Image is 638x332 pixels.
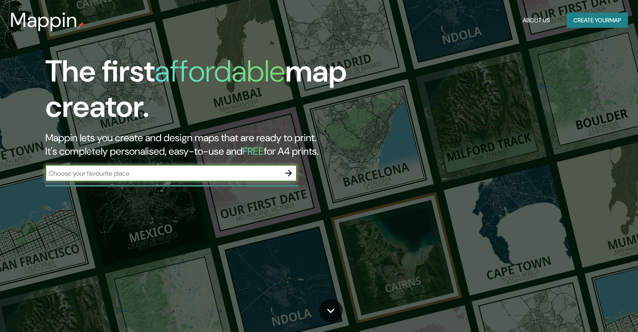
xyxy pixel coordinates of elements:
h1: affordable [155,52,285,91]
h3: Mappin [10,8,78,32]
button: Create yourmap [567,13,628,28]
button: About Us [519,13,553,28]
h1: The first map creator. [45,54,365,131]
input: Choose your favourite place [45,169,280,178]
h5: FREE [242,145,264,158]
h2: Mappin lets you create and design maps that are ready to print. It's completely personalised, eas... [45,131,365,158]
img: mappin-pin [78,22,84,29]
